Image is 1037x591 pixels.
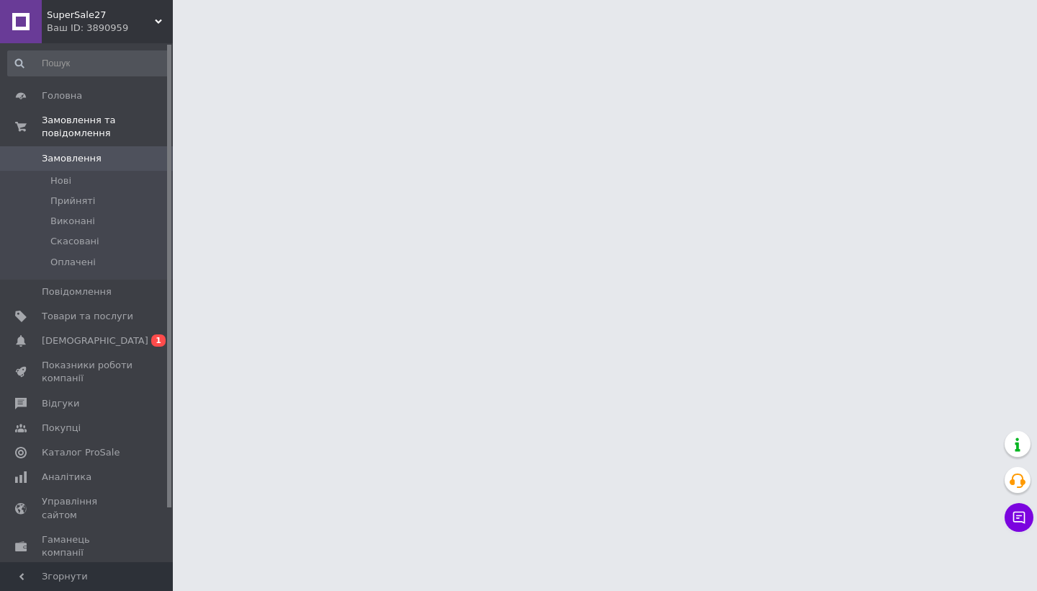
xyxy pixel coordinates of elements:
div: Ваш ID: 3890959 [47,22,173,35]
button: Чат з покупцем [1005,503,1033,532]
span: Управління сайтом [42,495,133,521]
span: [DEMOGRAPHIC_DATA] [42,334,148,347]
span: 1 [151,334,166,347]
span: Товари та послуги [42,310,133,323]
span: SuperSale27 [47,9,155,22]
span: Замовлення та повідомлення [42,114,173,140]
span: Показники роботи компанії [42,359,133,385]
span: Головна [42,89,82,102]
span: Прийняті [50,195,95,208]
span: Оплачені [50,256,96,269]
input: Пошук [7,50,170,76]
span: Каталог ProSale [42,446,120,459]
span: Гаманець компанії [42,533,133,559]
span: Аналітика [42,471,91,484]
span: Відгуки [42,397,79,410]
span: Нові [50,174,71,187]
span: Замовлення [42,152,102,165]
span: Покупці [42,422,81,435]
span: Виконані [50,215,95,228]
span: Скасовані [50,235,99,248]
span: Повідомлення [42,285,112,298]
